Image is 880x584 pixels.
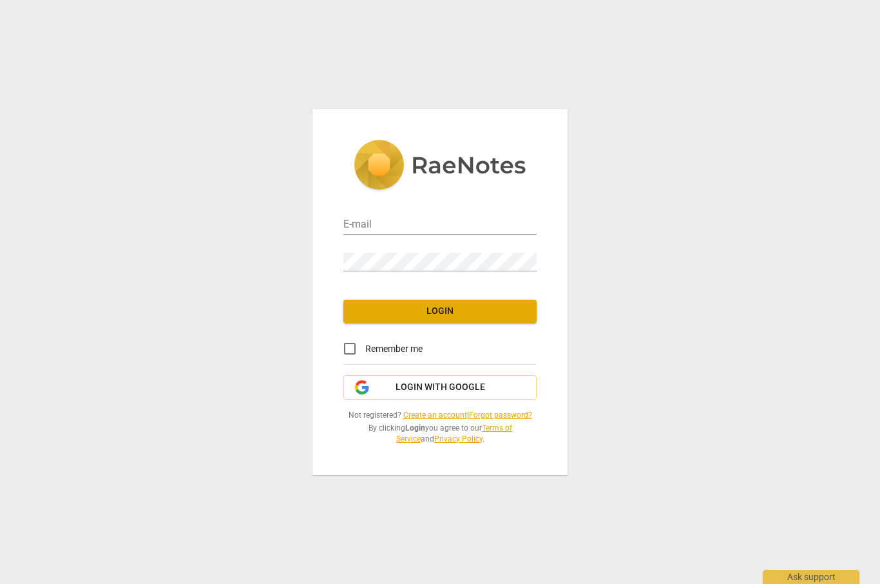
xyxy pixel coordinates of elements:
[343,300,537,323] button: Login
[396,423,512,443] a: Terms of Service
[403,411,467,420] a: Create an account
[365,342,423,356] span: Remember me
[354,305,526,318] span: Login
[343,423,537,444] span: By clicking you agree to our and .
[343,410,537,421] span: Not registered? |
[434,434,483,443] a: Privacy Policy
[469,411,532,420] a: Forgot password?
[343,375,537,400] button: Login with Google
[354,140,526,193] img: 5ac2273c67554f335776073100b6d88f.svg
[763,570,859,584] div: Ask support
[405,423,425,433] b: Login
[396,381,485,394] span: Login with Google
